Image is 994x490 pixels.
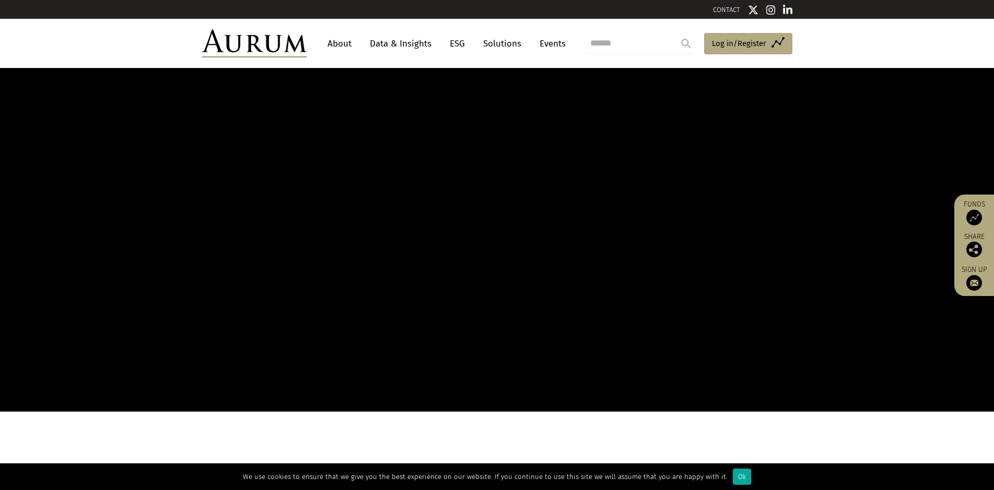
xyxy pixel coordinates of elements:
img: Linkedin icon [783,5,792,15]
img: Share this post [966,242,982,257]
a: Solutions [478,34,527,53]
a: Sign up [960,265,989,291]
div: Ok [733,469,751,485]
a: ESG [445,34,470,53]
a: Events [534,34,566,53]
input: Submit [675,33,696,54]
a: Funds [960,200,989,225]
img: Access Funds [966,210,982,225]
img: Sign up to our newsletter [966,275,982,291]
img: Instagram icon [766,5,776,15]
img: Aurum [202,29,307,58]
img: Twitter icon [748,5,758,15]
a: About [322,34,357,53]
a: CONTACT [713,6,740,14]
a: Log in/Register [704,33,792,55]
div: Share [960,233,989,257]
span: Log in/Register [712,37,766,50]
a: Data & Insights [365,34,437,53]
